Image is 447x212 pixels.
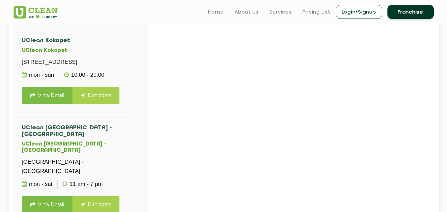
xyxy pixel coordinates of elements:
a: Pricing List [302,8,331,16]
p: Mon - Sat [22,180,53,189]
a: Services [269,8,292,16]
p: [STREET_ADDRESS] [22,58,120,67]
p: [GEOGRAPHIC_DATA] - [GEOGRAPHIC_DATA] [22,157,140,176]
p: 10:00 - 20:00 [64,70,104,80]
h5: UClean Kokapet [22,48,120,54]
a: Login/Signup [336,5,382,19]
h4: UClean [GEOGRAPHIC_DATA] - [GEOGRAPHIC_DATA] [22,125,140,138]
p: Mon - Sun [22,70,54,80]
a: View Detail [22,87,73,104]
h5: UClean [GEOGRAPHIC_DATA] - [GEOGRAPHIC_DATA] [22,141,140,153]
a: Home [208,8,224,16]
h4: UClean Kokapet [22,37,120,44]
p: 11 AM - 7 PM [63,180,103,189]
a: About us [235,8,259,16]
img: UClean Laundry and Dry Cleaning [14,6,58,19]
a: Franchise [387,5,434,19]
a: Directions [72,87,119,104]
